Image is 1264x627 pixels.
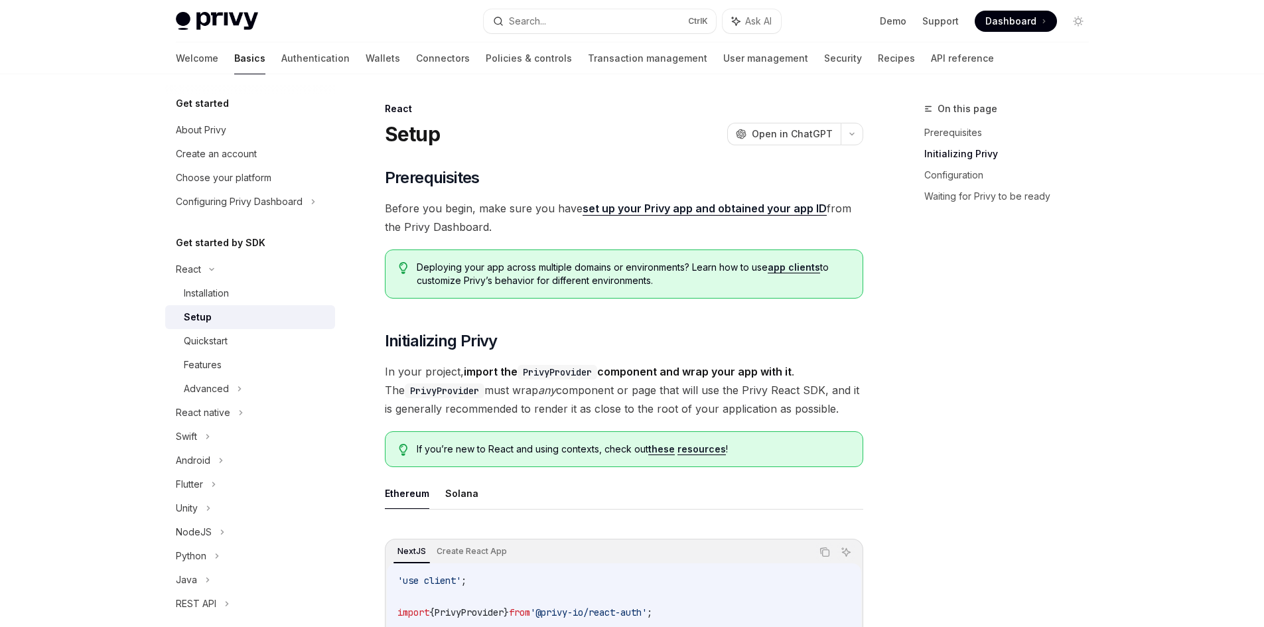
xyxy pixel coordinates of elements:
[816,543,833,561] button: Copy the contents from the code block
[165,142,335,166] a: Create an account
[176,42,218,74] a: Welcome
[184,309,212,325] div: Setup
[509,13,546,29] div: Search...
[399,262,408,274] svg: Tip
[165,281,335,305] a: Installation
[824,42,862,74] a: Security
[417,261,849,287] span: Deploying your app across multiple domains or environments? Learn how to use to customize Privy’s...
[461,575,466,587] span: ;
[583,202,827,216] a: set up your Privy app and obtained your app ID
[924,143,1099,165] a: Initializing Privy
[385,167,480,188] span: Prerequisites
[165,305,335,329] a: Setup
[176,146,257,162] div: Create an account
[417,443,849,456] span: If you’re new to React and using contexts, check out !
[880,15,906,28] a: Demo
[924,186,1099,207] a: Waiting for Privy to be ready
[723,9,781,33] button: Ask AI
[931,42,994,74] a: API reference
[176,170,271,186] div: Choose your platform
[405,383,484,398] code: PrivyProvider
[176,500,198,516] div: Unity
[176,596,216,612] div: REST API
[176,405,230,421] div: React native
[184,333,228,349] div: Quickstart
[385,122,440,146] h1: Setup
[518,365,597,380] code: PrivyProvider
[176,261,201,277] div: React
[176,548,206,564] div: Python
[464,365,792,378] strong: import the component and wrap your app with it
[538,383,556,397] em: any
[165,166,335,190] a: Choose your platform
[176,235,265,251] h5: Get started by SDK
[176,122,226,138] div: About Privy
[1068,11,1089,32] button: Toggle dark mode
[165,329,335,353] a: Quickstart
[281,42,350,74] a: Authentication
[165,353,335,377] a: Features
[727,123,841,145] button: Open in ChatGPT
[878,42,915,74] a: Recipes
[385,478,429,509] button: Ethereum
[234,42,265,74] a: Basics
[975,11,1057,32] a: Dashboard
[924,165,1099,186] a: Configuration
[985,15,1036,28] span: Dashboard
[397,575,461,587] span: 'use client'
[588,42,707,74] a: Transaction management
[504,606,509,618] span: }
[176,96,229,111] h5: Get started
[433,543,511,559] div: Create React App
[184,357,222,373] div: Features
[176,524,212,540] div: NodeJS
[837,543,855,561] button: Ask AI
[530,606,647,618] span: '@privy-io/react-auth'
[677,443,726,455] a: resources
[509,606,530,618] span: from
[648,443,675,455] a: these
[647,606,652,618] span: ;
[752,127,833,141] span: Open in ChatGPT
[176,476,203,492] div: Flutter
[688,16,708,27] span: Ctrl K
[486,42,572,74] a: Policies & controls
[938,101,997,117] span: On this page
[924,122,1099,143] a: Prerequisites
[484,9,716,33] button: Search...CtrlK
[385,330,498,352] span: Initializing Privy
[184,285,229,301] div: Installation
[768,261,820,273] a: app clients
[176,12,258,31] img: light logo
[745,15,772,28] span: Ask AI
[165,118,335,142] a: About Privy
[176,572,197,588] div: Java
[176,453,210,468] div: Android
[366,42,400,74] a: Wallets
[397,606,429,618] span: import
[385,199,863,236] span: Before you begin, make sure you have from the Privy Dashboard.
[176,429,197,445] div: Swift
[184,381,229,397] div: Advanced
[176,194,303,210] div: Configuring Privy Dashboard
[922,15,959,28] a: Support
[416,42,470,74] a: Connectors
[445,478,478,509] button: Solana
[393,543,430,559] div: NextJS
[385,362,863,418] span: In your project, . The must wrap component or page that will use the Privy React SDK, and it is g...
[435,606,504,618] span: PrivyProvider
[723,42,808,74] a: User management
[429,606,435,618] span: {
[399,444,408,456] svg: Tip
[385,102,863,115] div: React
